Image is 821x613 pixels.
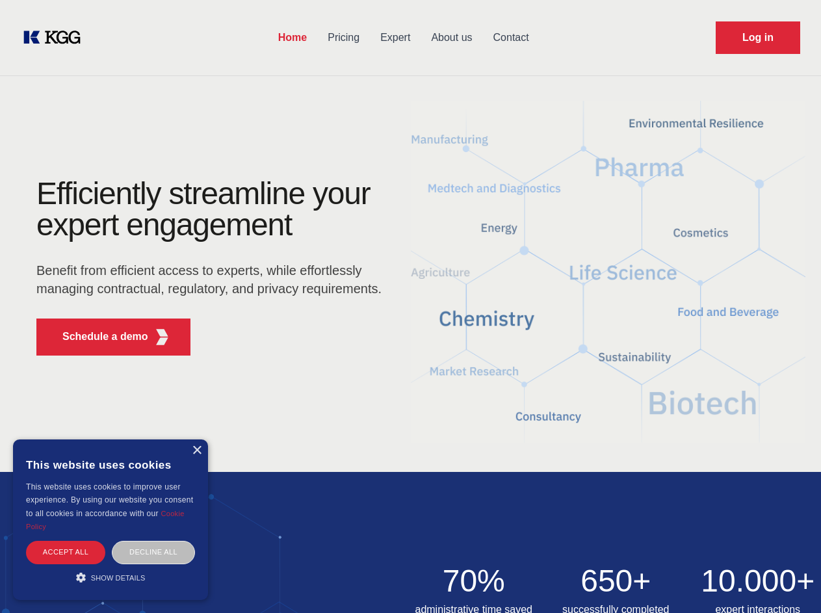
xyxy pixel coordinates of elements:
button: Schedule a demoKGG Fifth Element RED [36,319,190,356]
a: KOL Knowledge Platform: Talk to Key External Experts (KEE) [21,27,91,48]
p: Benefit from efficient access to experts, while effortlessly managing contractual, regulatory, an... [36,261,390,298]
div: This website uses cookies [26,449,195,480]
h2: 70% [411,566,538,597]
div: Accept all [26,541,105,564]
div: Close [192,446,202,456]
iframe: Chat Widget [756,551,821,613]
a: About us [421,21,482,55]
img: KGG Fifth Element RED [411,85,806,459]
a: Pricing [317,21,370,55]
h1: Efficiently streamline your expert engagement [36,178,390,241]
span: This website uses cookies to improve user experience. By using our website you consent to all coo... [26,482,193,518]
a: Expert [370,21,421,55]
a: Contact [483,21,540,55]
a: Cookie Policy [26,510,185,530]
div: Show details [26,571,195,584]
span: Show details [91,574,146,582]
a: Home [268,21,317,55]
img: KGG Fifth Element RED [154,329,170,345]
p: Schedule a demo [62,329,148,345]
h2: 650+ [553,566,679,597]
a: Request Demo [716,21,800,54]
div: Decline all [112,541,195,564]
